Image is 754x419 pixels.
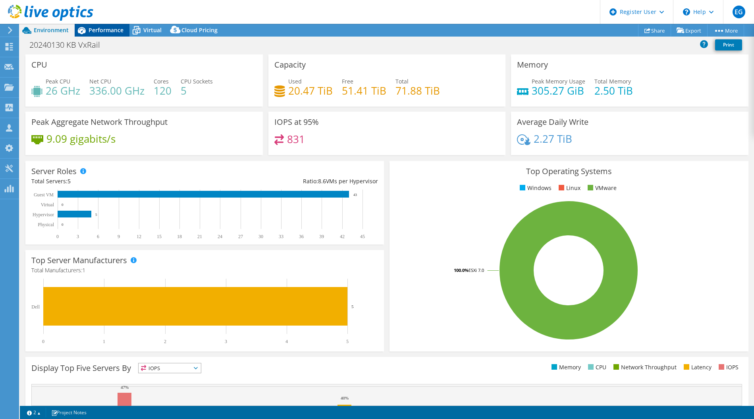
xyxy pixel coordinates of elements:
[31,60,47,69] h3: CPU
[279,234,283,239] text: 33
[517,118,588,126] h3: Average Daily Write
[717,363,739,372] li: IOPS
[164,339,166,344] text: 2
[118,234,120,239] text: 9
[342,86,386,95] h4: 51.41 TiB
[682,363,712,372] li: Latency
[181,78,213,85] span: CPU Sockets
[62,203,64,207] text: 0
[683,8,690,16] svg: \n
[46,86,80,95] h4: 26 GHz
[454,267,469,273] tspan: 100.0%
[103,339,105,344] text: 1
[341,396,349,400] text: 40%
[594,78,631,85] span: Total Memory
[517,60,548,69] h3: Memory
[34,26,69,34] span: Environment
[353,193,357,197] text: 43
[550,363,581,372] li: Memory
[319,234,324,239] text: 39
[346,339,349,344] text: 5
[38,222,54,227] text: Physical
[89,86,145,95] h4: 336.00 GHz
[532,86,585,95] h4: 305.27 GiB
[395,78,409,85] span: Total
[318,177,326,185] span: 8.6
[31,167,77,176] h3: Server Roles
[33,212,54,217] text: Hypervisor
[733,6,745,18] span: EG
[46,134,116,143] h4: 9.09 gigabits/s
[274,118,319,126] h3: IOPS at 95%
[518,184,552,192] li: Windows
[82,266,85,274] span: 1
[238,234,243,239] text: 27
[89,78,111,85] span: Net CPU
[77,234,79,239] text: 3
[671,24,708,37] a: Export
[586,363,606,372] li: CPU
[586,184,617,192] li: VMware
[34,192,54,198] text: Guest VM
[395,167,742,176] h3: Top Operating Systems
[154,86,172,95] h4: 120
[89,26,123,34] span: Performance
[62,223,64,227] text: 0
[285,339,288,344] text: 4
[707,24,744,37] a: More
[342,78,353,85] span: Free
[225,339,227,344] text: 3
[274,60,306,69] h3: Capacity
[143,26,162,34] span: Virtual
[288,86,333,95] h4: 20.47 TiB
[95,213,97,217] text: 5
[177,234,182,239] text: 18
[41,202,54,208] text: Virtual
[197,234,202,239] text: 21
[46,78,70,85] span: Peak CPU
[21,407,46,417] a: 2
[594,86,633,95] h4: 2.50 TiB
[31,177,205,186] div: Total Servers:
[46,407,92,417] a: Project Notes
[139,363,201,373] span: IOPS
[218,234,222,239] text: 24
[56,234,59,239] text: 0
[534,134,572,143] h4: 2.27 TiB
[299,234,304,239] text: 36
[395,86,440,95] h4: 71.88 TiB
[31,304,40,310] text: Dell
[42,339,44,344] text: 0
[360,234,365,239] text: 45
[121,385,129,390] text: 47%
[287,135,305,144] h4: 831
[638,24,671,37] a: Share
[26,41,112,49] h1: 20240130 KB VxRail
[31,256,127,265] h3: Top Server Manufacturers
[97,234,99,239] text: 6
[154,78,169,85] span: Cores
[611,363,677,372] li: Network Throughput
[258,234,263,239] text: 30
[532,78,585,85] span: Peak Memory Usage
[288,78,302,85] span: Used
[137,234,141,239] text: 12
[715,39,742,50] a: Print
[351,304,354,309] text: 5
[157,234,162,239] text: 15
[181,26,218,34] span: Cloud Pricing
[205,177,378,186] div: Ratio: VMs per Hypervisor
[469,267,484,273] tspan: ESXi 7.0
[67,177,71,185] span: 5
[181,86,213,95] h4: 5
[557,184,580,192] li: Linux
[31,118,168,126] h3: Peak Aggregate Network Throughput
[340,234,345,239] text: 42
[31,266,378,275] h4: Total Manufacturers:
